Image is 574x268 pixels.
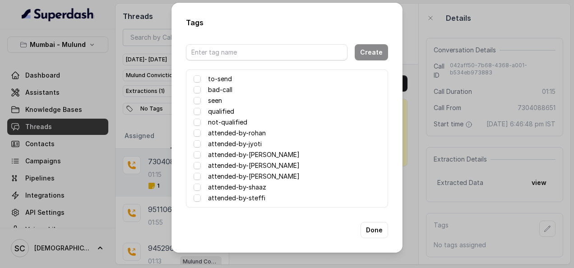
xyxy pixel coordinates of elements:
[208,106,234,117] label: qualified
[208,160,300,171] label: attended-by-[PERSON_NAME]
[208,84,232,95] label: bad-call
[208,149,300,160] label: attended-by-[PERSON_NAME]
[208,117,247,128] label: not-qualified
[208,171,300,182] label: attended-by-[PERSON_NAME]
[208,182,266,193] label: attended-by-shaaz
[186,44,347,60] input: Enter tag name
[208,128,266,139] label: attended-by-rohan
[355,44,388,60] button: Create
[186,17,388,28] h2: Tags
[208,139,262,149] label: attended-by-jyoti
[208,95,222,106] label: seen
[208,74,232,84] label: to-send
[361,222,388,238] button: Done
[208,193,265,203] label: attended-by-steffi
